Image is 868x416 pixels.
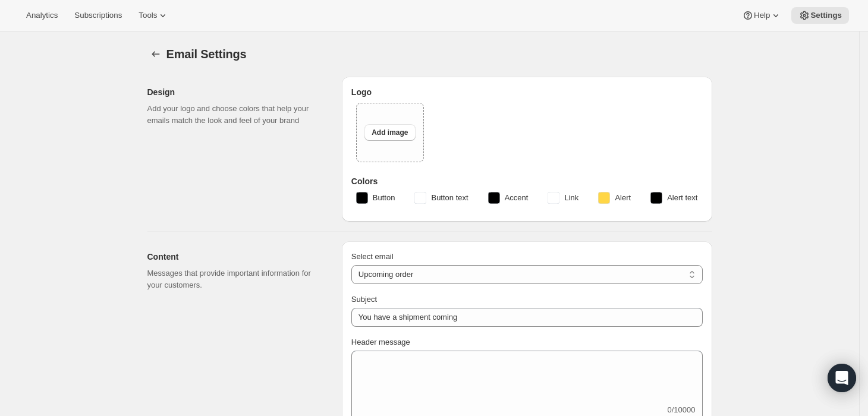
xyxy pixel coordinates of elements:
[351,252,394,261] span: Select email
[564,192,578,204] span: Link
[828,364,856,392] div: Open Intercom Messenger
[147,267,323,291] p: Messages that provide important information for your customers.
[351,86,703,98] h3: Logo
[67,7,129,24] button: Subscriptions
[481,188,536,207] button: Accent
[166,48,247,61] span: Email Settings
[667,192,697,204] span: Alert text
[643,188,705,207] button: Alert text
[147,251,323,263] h2: Content
[810,11,842,20] span: Settings
[139,11,157,20] span: Tools
[735,7,789,24] button: Help
[754,11,770,20] span: Help
[364,124,415,141] button: Add image
[591,188,638,207] button: Alert
[505,192,529,204] span: Accent
[373,192,395,204] span: Button
[19,7,65,24] button: Analytics
[147,46,164,62] button: Settings
[147,86,323,98] h2: Design
[407,188,475,207] button: Button text
[74,11,122,20] span: Subscriptions
[540,188,586,207] button: Link
[351,338,410,346] span: Header message
[349,188,402,207] button: Button
[147,103,323,127] p: Add your logo and choose colors that help your emails match the look and feel of your brand
[791,7,849,24] button: Settings
[351,295,377,304] span: Subject
[26,11,58,20] span: Analytics
[431,192,468,204] span: Button text
[351,175,703,187] h3: Colors
[615,192,631,204] span: Alert
[372,128,408,137] span: Add image
[131,7,176,24] button: Tools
